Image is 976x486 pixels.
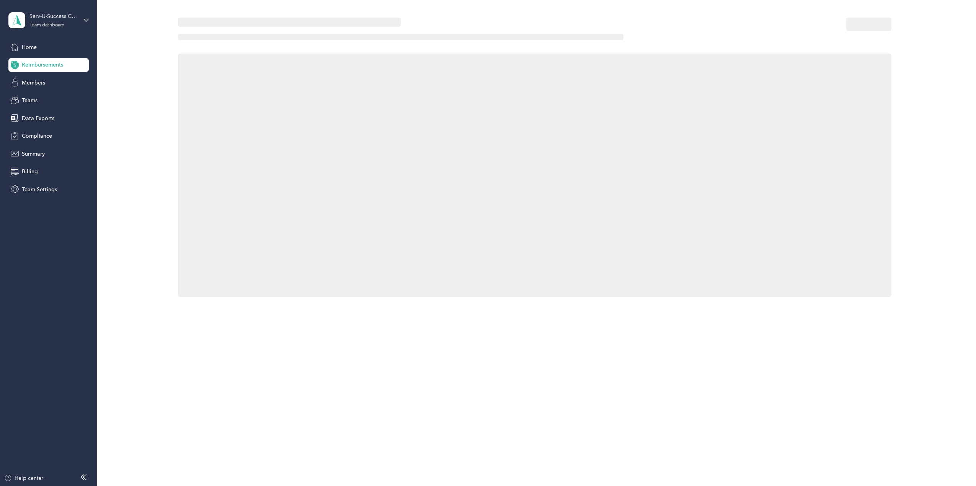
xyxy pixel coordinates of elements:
span: Members [22,79,45,87]
button: Help center [4,474,43,482]
span: Compliance [22,132,52,140]
span: Reimbursements [22,61,63,69]
iframe: Everlance-gr Chat Button Frame [933,443,976,486]
span: Data Exports [22,114,54,122]
span: Home [22,43,37,51]
span: Summary [22,150,45,158]
div: Serv-U-Success Corp [29,12,77,20]
span: Team Settings [22,185,57,193]
span: Billing [22,167,38,176]
span: Teams [22,96,38,104]
div: Team dashboard [29,23,65,28]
